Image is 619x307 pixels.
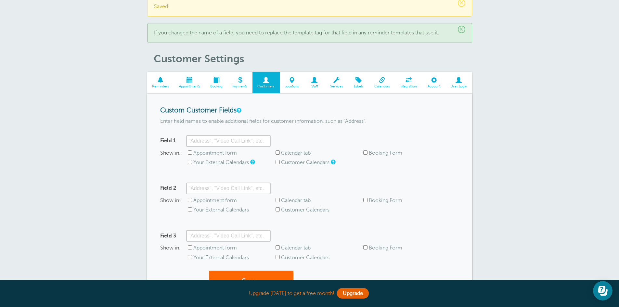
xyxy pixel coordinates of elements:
a: Booking [205,72,227,94]
p: If you changed the name of a field, you need to replace the template tag for that field in any re... [154,30,465,36]
label: Appointment form [193,150,237,156]
label: Your External Calendars [193,160,249,165]
a: Calendars [369,72,395,94]
a: Upgrade [337,288,369,299]
a: Labels [348,72,369,94]
span: Customers [256,84,277,88]
a: Services [325,72,348,94]
a: Integrations [395,72,423,94]
span: Show in: [160,198,188,211]
h3: Custom Customer Fields [160,107,459,115]
iframe: Resource center [593,281,613,301]
label: Calendar tab [281,245,311,251]
span: Reminders [150,84,171,88]
label: Customer Calendars [281,207,329,213]
a: Locations [280,72,304,94]
a: Payments [227,72,252,94]
a: Whether or not to show in your customer's external calendars, if they use the add to calendar lin... [331,160,335,164]
span: User Login [449,84,469,88]
label: Calendar tab [281,150,311,156]
label: Field 2 [160,185,176,191]
a: Whether or not to show in your external calendars that you have setup under Settings > Calendar, ... [250,160,254,164]
label: Your External Calendars [193,207,249,213]
label: Appointment form [193,245,237,251]
span: Booking [208,84,224,88]
label: Booking Form [369,150,402,156]
h1: Customer Settings [154,53,472,65]
span: Account [426,84,442,88]
label: Booking Form [369,198,402,203]
a: User Login [445,72,472,94]
button: Save [209,271,293,293]
label: Field 1 [160,138,176,144]
span: Show in: [160,245,188,258]
input: "Address", "Video Call Link", etc. [186,135,271,147]
a: Appointments [174,72,205,94]
input: "Address", "Video Call Link", etc. [186,230,271,242]
span: Appointments [177,84,202,88]
input: "Address", "Video Call Link", etc. [186,183,271,194]
span: Services [328,84,345,88]
label: Customer Calendars [281,255,329,261]
span: Labels [351,84,366,88]
a: Staff [304,72,325,94]
div: Upgrade [DATE] to get a free month! [147,287,472,301]
label: Appointment form [193,198,237,203]
label: Field 3 [160,233,176,239]
label: Calendar tab [281,198,311,203]
label: Your External Calendars [193,255,249,261]
span: Integrations [398,84,419,88]
span: Staff [307,84,322,88]
a: Reminders [147,72,174,94]
p: Enter field names to enable additional fields for customer information, such as "Address". [160,118,459,124]
a: Account [423,72,445,94]
label: Booking Form [369,245,402,251]
span: Locations [283,84,301,88]
label: Customer Calendars [281,160,329,165]
span: Show in: [160,150,188,163]
a: Custom fields allow you to create additional Customer fields. For example, you could create an Ad... [237,108,240,112]
span: × [458,26,465,33]
span: Payments [231,84,249,88]
span: Calendars [372,84,392,88]
p: Saved! [154,4,465,10]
